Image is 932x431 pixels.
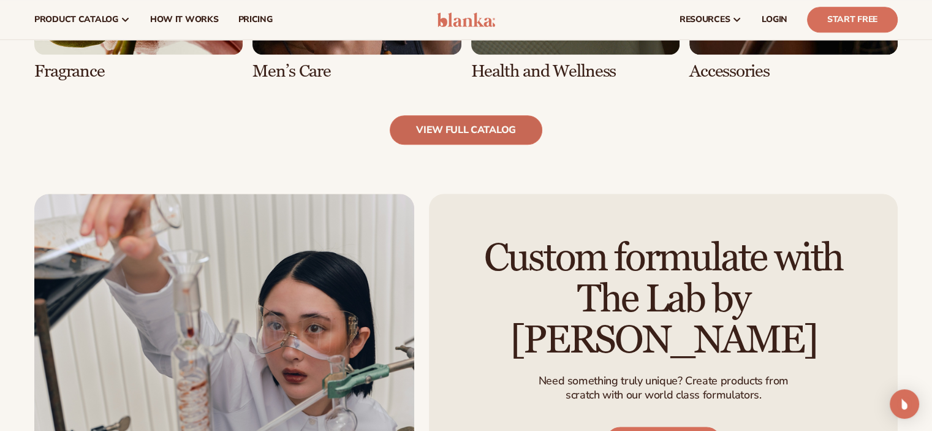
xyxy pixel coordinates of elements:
[538,374,788,388] p: Need something truly unique? Create products from
[34,15,118,25] span: product catalog
[807,7,898,32] a: Start Free
[538,388,788,402] p: scratch with our world class formulators.
[762,15,787,25] span: LOGIN
[890,389,919,419] div: Open Intercom Messenger
[680,15,730,25] span: resources
[463,238,863,362] h2: Custom formulate with The Lab by [PERSON_NAME]
[437,12,495,27] img: logo
[390,115,542,145] a: view full catalog
[238,15,272,25] span: pricing
[150,15,219,25] span: How It Works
